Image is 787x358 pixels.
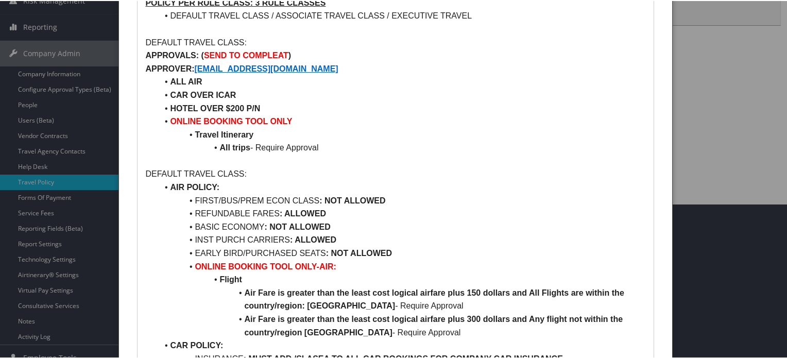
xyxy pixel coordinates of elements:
[204,50,288,59] strong: SEND TO COMPLEAT
[158,285,645,312] li: - Require Approval
[170,90,236,98] strong: CAR OVER ICAR
[158,312,645,338] li: - Require Approval
[265,221,331,230] strong: : NOT ALLOWED
[170,182,219,191] strong: AIR POLICY:
[170,103,260,112] strong: HOTEL OVER $200 P/N
[158,8,645,22] li: DEFAULT TRAVEL CLASS / ASSOCIATE TRAVEL CLASS / EXECUTIVE TRAVEL
[195,63,338,72] a: [EMAIL_ADDRESS][DOMAIN_NAME]
[244,287,626,310] strong: Air Fare is greater than the least cost logical airfare plus 150 dollars and All Flights are with...
[145,166,645,180] p: DEFAULT TRAVEL CLASS:
[201,50,204,59] strong: (
[219,274,242,283] strong: Flight
[326,248,392,257] strong: : NOT ALLOWED
[319,195,322,204] strong: :
[145,63,194,72] strong: APPROVER:
[170,116,292,125] strong: ONLINE BOOKING TOOL ONLY
[158,246,645,259] li: EARLY BIRD/PURCHASED SEATS
[158,219,645,233] li: BASIC ECONOMY
[244,314,625,336] strong: Air Fare is greater than the least cost logical airfare plus 300 dollars and Any flight not withi...
[219,142,250,151] strong: All trips
[195,261,336,270] strong: ONLINE BOOKING TOOL ONLY-AIR:
[170,340,223,349] strong: CAR POLICY:
[280,208,326,217] strong: : ALLOWED
[158,232,645,246] li: INST PURCH CARRIERS
[288,50,291,59] strong: )
[170,76,202,85] strong: ALL AIR
[195,129,253,138] strong: Travel Itinerary
[158,140,645,154] li: - Require Approval
[145,35,645,48] p: DEFAULT TRAVEL CLASS:
[158,193,645,207] li: FIRST/BUS/PREM ECON CLASS
[324,195,386,204] strong: NOT ALLOWED
[145,50,199,59] strong: APPROVALS:
[290,234,336,243] strong: : ALLOWED
[158,206,645,219] li: REFUNDABLE FARES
